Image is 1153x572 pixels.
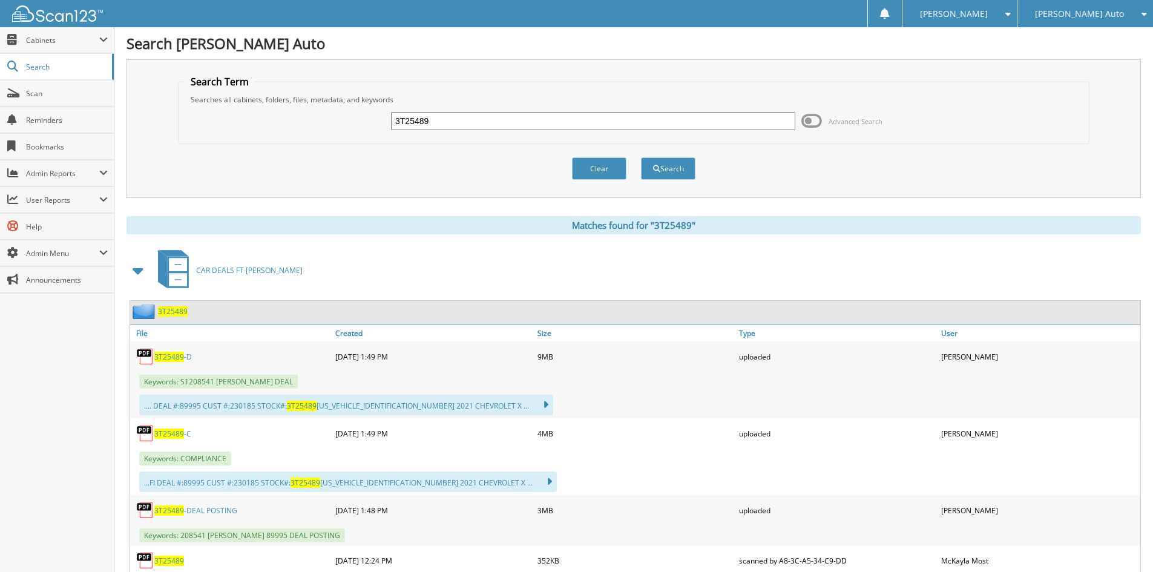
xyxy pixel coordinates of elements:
span: 3T25489 [291,478,320,488]
button: Search [641,157,695,180]
a: 3T25489-D [154,352,192,362]
a: Size [534,325,737,341]
span: Bookmarks [26,142,108,152]
img: PDF.png [136,347,154,366]
img: PDF.png [136,424,154,442]
div: [DATE] 1:49 PM [332,344,534,369]
div: [DATE] 1:49 PM [332,421,534,445]
span: Admin Menu [26,248,99,258]
span: 3T25489 [154,429,184,439]
a: File [130,325,332,341]
div: 9MB [534,344,737,369]
a: Created [332,325,534,341]
span: Keywords: COMPLIANCE [139,452,231,465]
span: CAR DEALS FT [PERSON_NAME] [196,265,303,275]
div: uploaded [736,498,938,522]
span: Admin Reports [26,168,99,179]
span: Scan [26,88,108,99]
span: Keywords: 208541 [PERSON_NAME] 89995 DEAL POSTING [139,528,345,542]
span: 3T25489 [154,352,184,362]
a: 3T25489-C [154,429,191,439]
span: Reminders [26,115,108,125]
div: 3MB [534,498,737,522]
div: uploaded [736,344,938,369]
legend: Search Term [185,75,255,88]
div: [PERSON_NAME] [938,421,1140,445]
span: Keywords: S1208541 [PERSON_NAME] DEAL [139,375,298,389]
div: [PERSON_NAME] [938,344,1140,369]
a: 3T25489 [158,306,188,317]
a: Type [736,325,938,341]
span: 3T25489 [154,505,184,516]
div: uploaded [736,421,938,445]
h1: Search [PERSON_NAME] Auto [126,33,1141,53]
a: User [938,325,1140,341]
img: folder2.png [133,304,158,319]
iframe: Chat Widget [1092,514,1153,572]
img: PDF.png [136,501,154,519]
div: .... DEAL #:89995 CUST #:230185 STOCK#: [US_VEHICLE_IDENTIFICATION_NUMBER] 2021 CHEVROLET X ... [139,395,553,415]
span: Advanced Search [829,117,882,126]
span: User Reports [26,195,99,205]
div: Matches found for "3T25489" [126,216,1141,234]
span: [PERSON_NAME] Auto [1035,10,1124,18]
button: Clear [572,157,626,180]
span: Search [26,62,106,72]
a: CAR DEALS FT [PERSON_NAME] [151,246,303,294]
span: 3T25489 [287,401,317,411]
img: PDF.png [136,551,154,570]
div: ...FI DEAL #:89995 CUST #:230185 STOCK#: [US_VEHICLE_IDENTIFICATION_NUMBER] 2021 CHEVROLET X ... [139,472,557,492]
span: Cabinets [26,35,99,45]
span: Announcements [26,275,108,285]
div: [PERSON_NAME] [938,498,1140,522]
img: scan123-logo-white.svg [12,5,103,22]
span: Help [26,222,108,232]
div: [DATE] 1:48 PM [332,498,534,522]
a: 3T25489-DEAL POSTING [154,505,237,516]
span: [PERSON_NAME] [920,10,988,18]
a: 3T25489 [154,556,184,566]
div: Searches all cabinets, folders, files, metadata, and keywords [185,94,1083,105]
div: 4MB [534,421,737,445]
